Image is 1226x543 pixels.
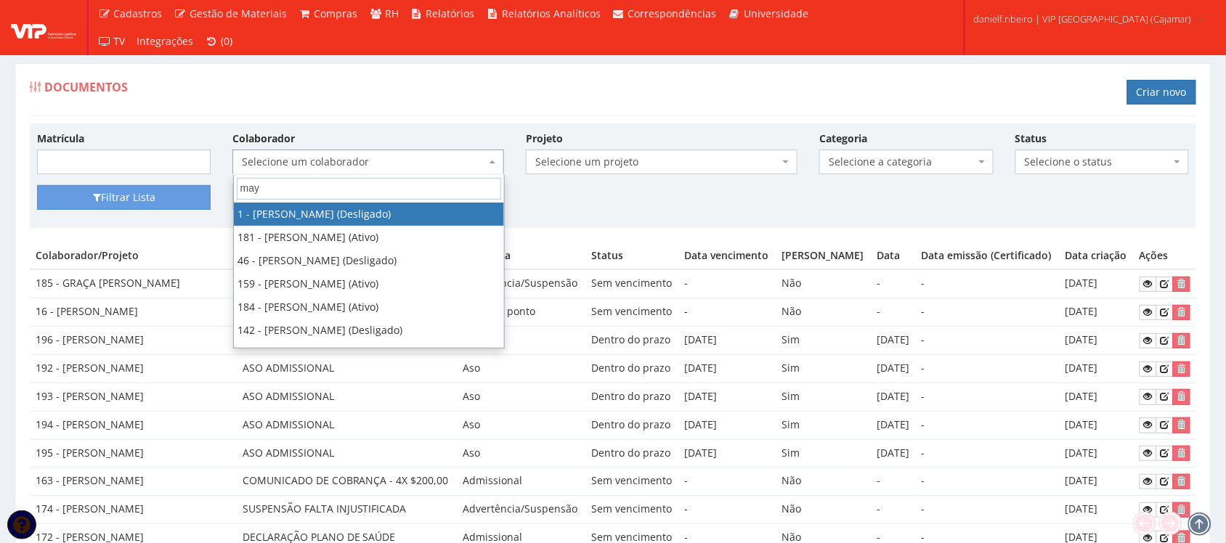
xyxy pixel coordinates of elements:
[1059,298,1133,327] td: [DATE]
[30,439,237,468] td: 195 - [PERSON_NAME]
[237,354,458,383] td: ASO ADMISSIONAL
[1059,411,1133,439] td: [DATE]
[232,131,295,146] label: Colaborador
[234,272,504,295] li: 159 - [PERSON_NAME] (Ativo)
[458,468,585,496] td: Admissional
[114,34,126,48] span: TV
[234,226,504,249] li: 181 - [PERSON_NAME] (Ativo)
[776,269,871,298] td: Não
[744,7,808,20] span: Universidade
[871,298,916,327] td: -
[916,468,1060,496] td: -
[1134,242,1196,269] th: Ações
[1059,354,1133,383] td: [DATE]
[776,439,871,468] td: Sim
[585,411,679,439] td: Dentro do prazo
[679,327,776,355] td: [DATE]
[916,439,1060,468] td: -
[829,155,975,169] span: Selecione a categoria
[679,496,776,524] td: -
[1059,269,1133,298] td: [DATE]
[871,269,916,298] td: -
[30,327,237,355] td: 196 - [PERSON_NAME]
[237,383,458,411] td: ASO ADMISSIONAL
[871,242,916,269] th: Data
[237,496,458,524] td: SUSPENSÃO FALTA INJUSTIFICADA
[44,79,128,95] span: Documentos
[585,298,679,327] td: Sem vencimento
[426,7,475,20] span: Relatórios
[585,242,679,269] th: Status
[628,7,717,20] span: Correspondências
[679,354,776,383] td: [DATE]
[585,327,679,355] td: Dentro do prazo
[1015,131,1047,146] label: Status
[585,496,679,524] td: Sem vencimento
[871,439,916,468] td: [DATE]
[776,354,871,383] td: Sim
[385,7,399,20] span: RH
[30,383,237,411] td: 193 - [PERSON_NAME]
[92,28,131,55] a: TV
[535,155,779,169] span: Selecione um projeto
[916,496,1060,524] td: -
[458,298,585,327] td: Folha de ponto
[776,327,871,355] td: Sim
[916,411,1060,439] td: -
[30,468,237,496] td: 163 - [PERSON_NAME]
[200,28,239,55] a: (0)
[1059,383,1133,411] td: [DATE]
[871,468,916,496] td: -
[679,383,776,411] td: [DATE]
[1059,468,1133,496] td: [DATE]
[458,242,585,269] th: Categoria
[916,354,1060,383] td: -
[776,298,871,327] td: Não
[234,342,504,365] li: 55 - [PERSON_NAME] (Ativo)
[1059,439,1133,468] td: [DATE]
[131,28,200,55] a: Integrações
[916,269,1060,298] td: -
[234,319,504,342] li: 142 - [PERSON_NAME] (Desligado)
[679,411,776,439] td: [DATE]
[871,383,916,411] td: [DATE]
[916,327,1060,355] td: -
[776,468,871,496] td: Não
[916,383,1060,411] td: -
[819,131,867,146] label: Categoria
[458,269,585,298] td: Advertência/Suspensão
[114,7,163,20] span: Cadastros
[232,150,504,174] span: Selecione um colaborador
[190,7,287,20] span: Gestão de Materiais
[585,439,679,468] td: Dentro do prazo
[502,7,601,20] span: Relatórios Analíticos
[458,411,585,439] td: Aso
[458,439,585,468] td: Aso
[679,468,776,496] td: -
[1025,155,1171,169] span: Selecione o status
[776,496,871,524] td: Não
[1059,242,1133,269] th: Data criação
[585,269,679,298] td: Sem vencimento
[314,7,358,20] span: Compras
[237,411,458,439] td: ASO ADMISSIONAL
[11,17,76,38] img: logo
[234,249,504,272] li: 46 - [PERSON_NAME] (Desligado)
[871,327,916,355] td: [DATE]
[137,34,194,48] span: Integrações
[776,383,871,411] td: Sim
[1059,496,1133,524] td: [DATE]
[234,295,504,319] li: 184 - [PERSON_NAME] (Ativo)
[871,354,916,383] td: [DATE]
[819,150,993,174] span: Selecione a categoria
[30,242,237,269] th: Colaborador/Projeto
[916,242,1060,269] th: Data emissão (Certificado)
[526,150,797,174] span: Selecione um projeto
[1127,80,1196,105] a: Criar novo
[30,269,237,298] td: 185 - GRAÇA [PERSON_NAME]
[458,354,585,383] td: Aso
[1059,327,1133,355] td: [DATE]
[585,354,679,383] td: Dentro do prazo
[585,383,679,411] td: Dentro do prazo
[526,131,563,146] label: Projeto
